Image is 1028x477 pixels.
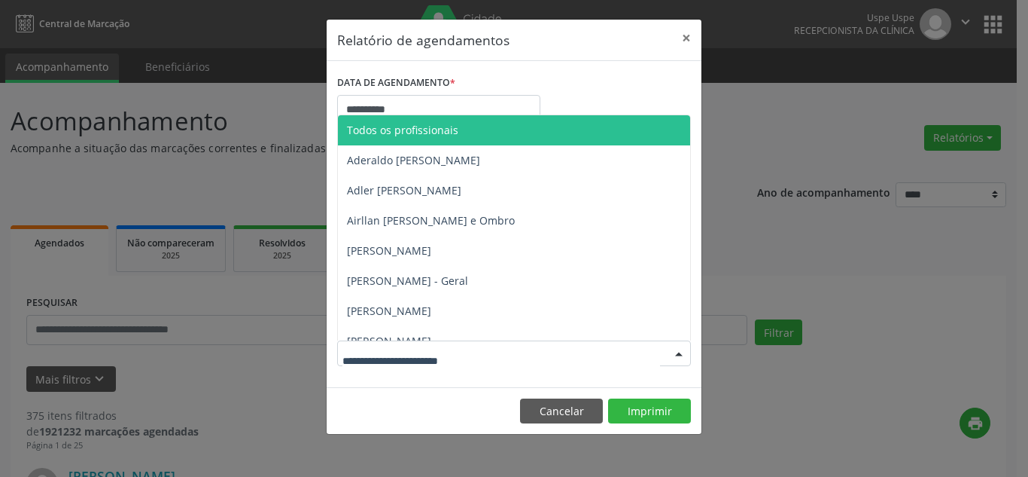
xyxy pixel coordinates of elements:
[347,243,431,258] span: [PERSON_NAME]
[347,304,431,318] span: [PERSON_NAME]
[337,72,455,95] label: DATA DE AGENDAMENTO
[347,274,468,288] span: [PERSON_NAME] - Geral
[520,399,603,424] button: Cancelar
[347,123,458,137] span: Todos os profissionais
[347,153,480,167] span: Aderaldo [PERSON_NAME]
[347,213,515,228] span: Airllan [PERSON_NAME] e Ombro
[608,399,691,424] button: Imprimir
[347,183,461,197] span: Adler [PERSON_NAME]
[347,334,431,348] span: [PERSON_NAME]
[671,20,701,57] button: Close
[337,30,509,50] h5: Relatório de agendamentos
